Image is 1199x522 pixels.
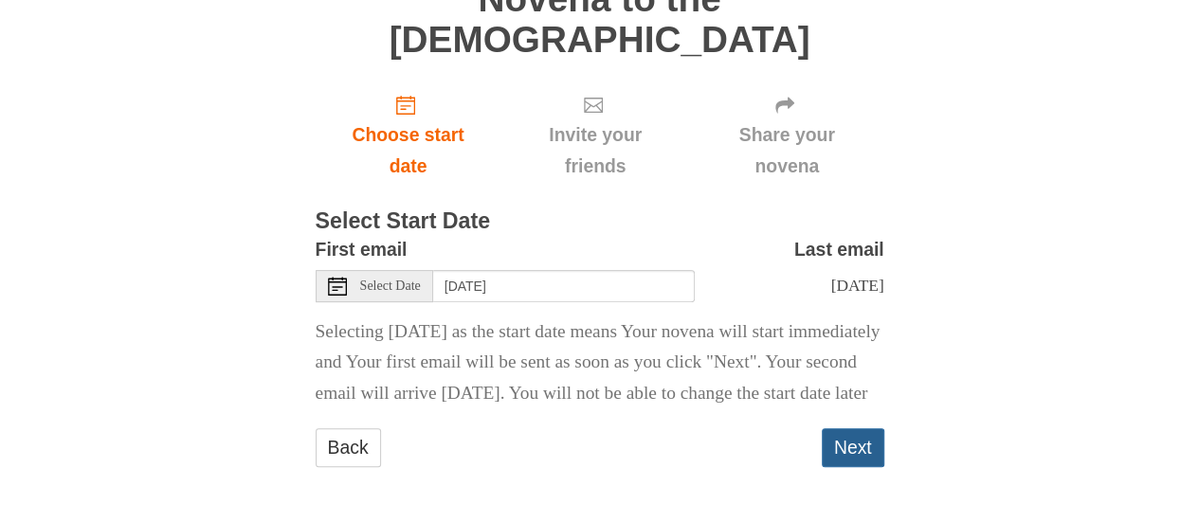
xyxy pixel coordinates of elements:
[316,234,408,265] label: First email
[519,119,670,182] span: Invite your friends
[316,79,501,191] a: Choose start date
[433,270,695,302] input: Use the arrow keys to pick a date
[316,209,884,234] h3: Select Start Date
[709,119,865,182] span: Share your novena
[822,428,884,467] button: Next
[316,316,884,410] p: Selecting [DATE] as the start date means Your novena will start immediately and Your first email ...
[690,79,884,191] div: Click "Next" to confirm your start date first.
[500,79,689,191] div: Click "Next" to confirm your start date first.
[830,276,883,295] span: [DATE]
[316,428,381,467] a: Back
[335,119,482,182] span: Choose start date
[794,234,884,265] label: Last email
[360,279,421,293] span: Select Date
